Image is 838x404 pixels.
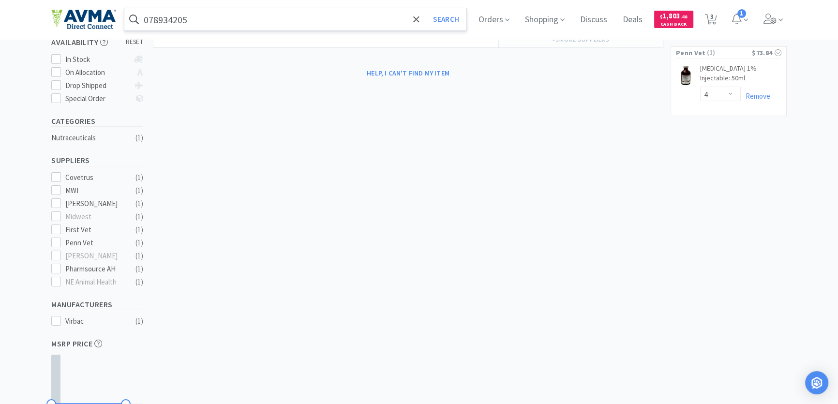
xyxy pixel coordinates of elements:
h5: Categories [51,116,143,127]
div: ( 1 ) [135,172,143,183]
div: Nutraceuticals [51,132,130,144]
a: Remove [741,91,770,101]
button: +3more suppliers [547,33,614,46]
span: ( 1 ) [705,48,752,58]
div: [PERSON_NAME] [65,198,125,209]
div: ( 1 ) [135,211,143,223]
button: Search [426,8,466,30]
div: Penn Vet [65,237,125,249]
a: 3 [701,16,721,25]
span: 1,803 [660,11,688,20]
a: [MEDICAL_DATA] 1% Injectable: 50ml [700,64,781,87]
img: 2e4275ab01f749d6aab03edca3b1cda0_755787.png [676,66,695,85]
div: Midwest [65,211,125,223]
div: ( 1 ) [135,250,143,262]
div: Virbac [65,315,125,327]
span: reset [126,37,144,47]
h5: Suppliers [51,155,143,166]
div: ( 1 ) [135,315,143,327]
h5: Manufacturers [51,299,143,310]
div: ( 1 ) [135,276,143,288]
div: ( 1 ) [135,224,143,236]
div: MWI [65,185,125,196]
div: First Vet [65,224,125,236]
div: On Allocation [65,67,130,78]
h5: Availability [51,37,143,48]
div: $73.84 [752,47,781,58]
button: Help, I can't find my item [361,65,455,81]
div: ( 1 ) [135,132,143,144]
span: 1 [737,9,746,18]
h5: MSRP Price [51,338,143,349]
div: ( 1 ) [135,185,143,196]
img: e4e33dab9f054f5782a47901c742baa9_102.png [51,9,116,30]
div: Covetrus [65,172,125,183]
div: ( 1 ) [135,237,143,249]
span: . 48 [680,14,688,20]
a: Deals [619,15,646,24]
span: Cash Back [660,22,688,28]
span: Penn Vet [676,47,705,58]
div: [PERSON_NAME] [65,250,125,262]
div: Pharmsource AH [65,263,125,275]
a: $1,803.48Cash Back [654,6,693,32]
div: ( 1 ) [135,198,143,209]
div: In Stock [65,54,130,65]
div: Open Intercom Messenger [805,371,828,394]
a: Discuss [576,15,611,24]
div: NE Animal Health [65,276,125,288]
input: Search by item, sku, manufacturer, ingredient, size... [124,8,466,30]
span: $ [660,14,662,20]
div: Drop Shipped [65,80,130,91]
div: Special Order [65,93,130,105]
div: ( 1 ) [135,263,143,275]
